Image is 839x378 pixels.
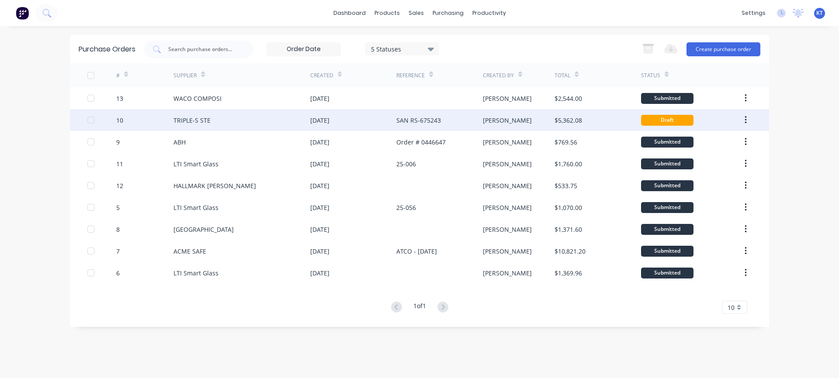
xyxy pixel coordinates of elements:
div: Submitted [641,180,693,191]
span: 10 [728,303,735,312]
input: Search purchase orders... [167,45,240,54]
div: sales [404,7,428,20]
div: [DATE] [310,203,329,212]
div: LTI Smart Glass [173,203,218,212]
div: 1 of 1 [413,301,426,314]
div: products [370,7,404,20]
div: productivity [468,7,510,20]
div: LTI Smart Glass [173,159,218,168]
div: Submitted [641,202,693,213]
div: LTI Smart Glass [173,268,218,278]
div: SAN RS-675243 [396,116,441,125]
div: Total [555,72,570,79]
div: [DATE] [310,137,329,147]
div: $2,544.00 [555,94,582,103]
div: 11 [116,159,123,168]
div: $1,369.96 [555,268,582,278]
div: [PERSON_NAME] [483,225,532,234]
div: [PERSON_NAME] [483,116,532,125]
div: [PERSON_NAME] [483,181,532,190]
div: Submitted [641,137,693,148]
div: Submitted [641,93,693,104]
div: $769.56 [555,137,577,147]
div: 7 [116,247,120,256]
div: WACO COMPOSI [173,94,222,103]
img: Factory [16,7,29,20]
div: Reference [396,72,425,79]
div: $1,760.00 [555,159,582,168]
div: [GEOGRAPHIC_DATA] [173,225,234,234]
div: ACME SAFE [173,247,206,256]
div: 12 [116,181,123,190]
div: [DATE] [310,159,329,168]
div: 9 [116,137,120,147]
div: # [116,72,120,79]
div: 6 [116,268,120,278]
div: 5 Statuses [371,44,433,53]
button: Create purchase order [686,42,760,56]
div: Submitted [641,246,693,257]
span: KT [816,9,823,17]
div: [PERSON_NAME] [483,203,532,212]
div: [DATE] [310,116,329,125]
div: 8 [116,225,120,234]
div: settings [737,7,770,20]
div: Submitted [641,224,693,235]
div: ATCO - [DATE] [396,247,437,256]
div: [DATE] [310,268,329,278]
div: [DATE] [310,247,329,256]
a: dashboard [329,7,370,20]
div: [PERSON_NAME] [483,159,532,168]
div: TRIPLE-S STE [173,116,211,125]
div: [PERSON_NAME] [483,247,532,256]
div: [DATE] [310,181,329,190]
div: 10 [116,116,123,125]
div: [PERSON_NAME] [483,137,532,147]
div: Created [310,72,333,79]
div: [DATE] [310,225,329,234]
div: ABH [173,137,186,147]
div: Created By [483,72,514,79]
div: $1,070.00 [555,203,582,212]
div: [DATE] [310,94,329,103]
div: 25-056 [396,203,416,212]
div: [PERSON_NAME] [483,268,532,278]
div: 25-006 [396,159,416,168]
div: Supplier [173,72,197,79]
div: Submitted [641,268,693,278]
div: 13 [116,94,123,103]
div: [PERSON_NAME] [483,94,532,103]
div: Order # 0446647 [396,137,446,147]
div: Draft [641,115,693,126]
div: Purchase Orders [79,44,135,55]
div: 5 [116,203,120,212]
div: $5,362.08 [555,116,582,125]
div: $1,371.60 [555,225,582,234]
div: $10,821.20 [555,247,586,256]
div: HALLMARK [PERSON_NAME] [173,181,256,190]
div: Status [641,72,660,79]
div: Submitted [641,158,693,169]
div: purchasing [428,7,468,20]
input: Order Date [267,43,340,56]
div: $533.75 [555,181,577,190]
